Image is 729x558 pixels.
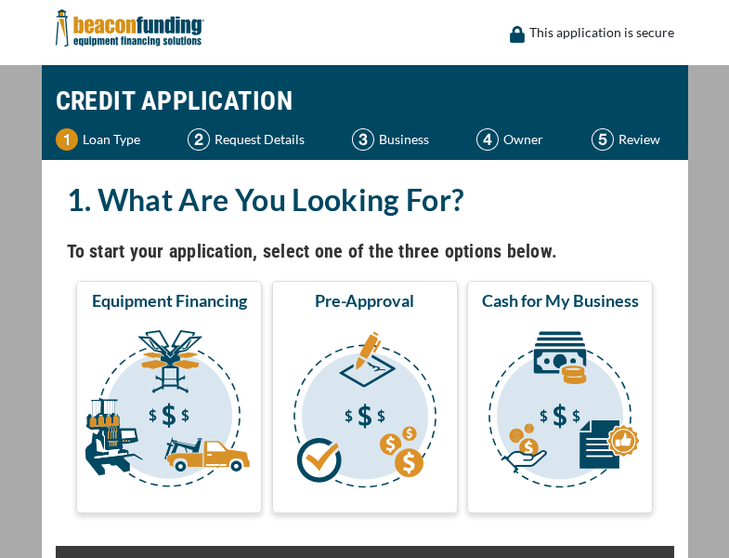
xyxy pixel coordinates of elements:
h1: CREDIT APPLICATION [56,74,674,128]
img: Step 3 [352,128,374,151]
span: Equipment Financing [92,289,247,312]
img: Step 1 [56,128,78,151]
p: Business [379,128,429,151]
p: This application is secure [529,21,674,44]
h4: To start your application, select one of the three options below. [67,235,663,267]
img: Step 2 [188,128,210,151]
p: Loan Type [83,128,140,151]
button: Equipment Financing [76,281,262,513]
span: Pre-Approval [315,289,414,312]
img: lock icon to convery security [510,26,525,43]
h2: 1. What Are You Looking For? [67,179,663,221]
img: Step 5 [592,128,614,151]
img: Cash for My Business [471,319,649,505]
img: Pre-Approval [276,319,454,505]
button: Pre-Approval [272,281,458,513]
span: Cash for My Business [482,289,639,312]
img: Step 4 [476,128,499,151]
p: Review [618,128,660,151]
p: Owner [503,128,543,151]
button: Cash for My Business [467,281,653,513]
p: Request Details [215,128,305,151]
img: Equipment Financing [80,319,258,505]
